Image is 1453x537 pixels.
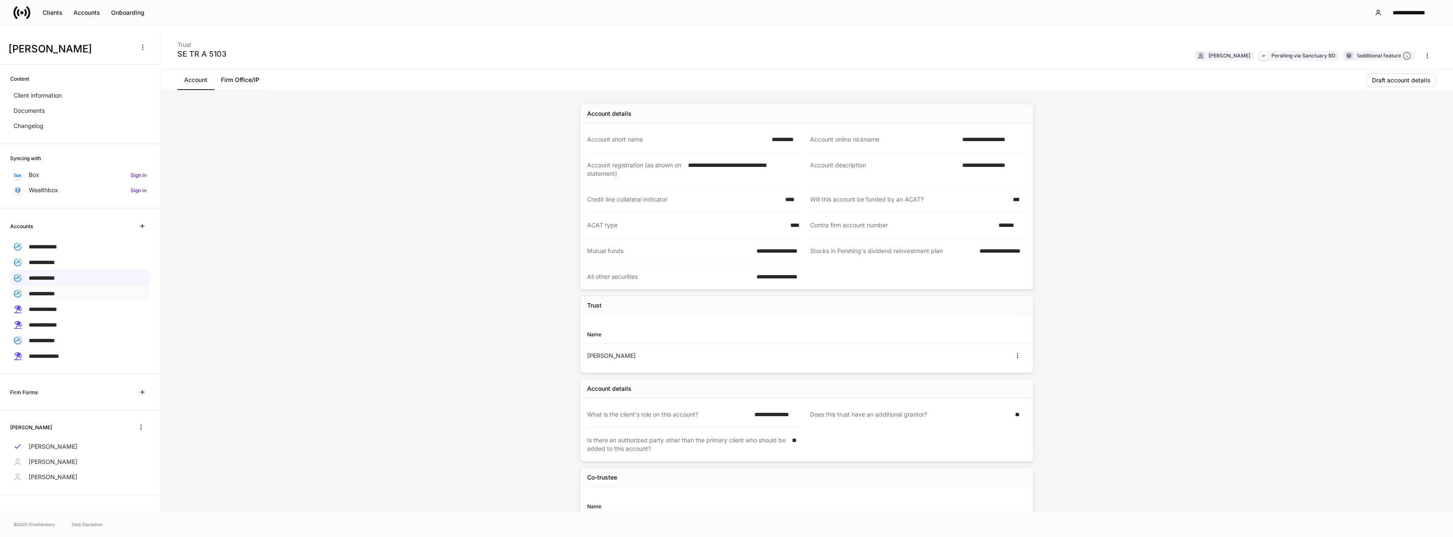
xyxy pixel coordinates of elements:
[587,161,683,178] div: Account registration (as shown on statement)
[587,109,631,118] div: Account details
[10,388,38,396] h6: Firm Forms
[1366,74,1436,87] button: Draft account details
[131,171,147,179] h6: Sign in
[810,221,993,229] div: Contra firm account number
[587,247,751,255] div: Mutual funds
[810,247,974,256] div: Stocks in Pershing's dividend reinvestment plan
[72,521,103,528] a: Data Disclaimer
[810,195,1008,204] div: Will this account be funded by an ACAT?
[587,352,807,360] div: [PERSON_NAME]
[10,75,29,83] h6: Content
[587,502,807,510] div: Name
[29,458,77,466] p: [PERSON_NAME]
[587,384,631,393] div: Account details
[10,167,150,183] a: BoxSign in
[73,10,100,16] div: Accounts
[587,135,767,144] div: Account short name
[14,122,44,130] p: Changelog
[10,103,150,118] a: Documents
[29,473,77,481] p: [PERSON_NAME]
[810,161,957,178] div: Account description
[10,439,150,454] a: [PERSON_NAME]
[587,410,749,419] div: What is the client's role on this account?
[10,469,150,485] a: [PERSON_NAME]
[1357,52,1411,60] div: 1 additional feature
[10,222,33,230] h6: Accounts
[68,6,106,19] button: Accounts
[1271,52,1336,60] div: Pershing via Sanctuary BD
[10,454,150,469] a: [PERSON_NAME]
[43,10,63,16] div: Clients
[177,35,226,49] div: Trust
[587,221,785,229] div: ACAT type
[587,195,780,204] div: Credit line collateral indicator
[587,436,787,453] div: Is there an authorized party other than the primary client who should be added to this account?
[14,106,45,115] p: Documents
[8,42,131,56] h3: [PERSON_NAME]
[810,410,1010,419] div: Does this trust have an additional grantor?
[106,6,150,19] button: Onboarding
[177,70,214,90] a: Account
[14,521,55,528] span: © 2025 OneAdvisory
[131,186,147,194] h6: Sign in
[37,6,68,19] button: Clients
[214,70,266,90] a: Firm Office/IP
[14,173,21,177] img: oYqM9ojoZLfzCHUefNbBcWHcyDPbQKagtYciMC8pFl3iZXy3dU33Uwy+706y+0q2uJ1ghNQf2OIHrSh50tUd9HaB5oMc62p0G...
[1372,77,1431,83] div: Draft account details
[587,473,617,482] h5: Co-trustee
[810,135,957,144] div: Account online nickname
[177,49,226,59] div: SE TR A 5103
[587,330,807,338] div: Name
[587,301,601,310] h5: Trust
[10,183,150,198] a: WealthboxSign in
[10,154,41,162] h6: Syncing with
[10,88,150,103] a: Client information
[29,442,77,451] p: [PERSON_NAME]
[587,273,751,281] div: All other securities
[10,423,52,431] h6: [PERSON_NAME]
[1208,52,1250,60] div: [PERSON_NAME]
[10,118,150,134] a: Changelog
[111,10,144,16] div: Onboarding
[14,91,62,100] p: Client information
[29,171,39,179] p: Box
[29,186,58,194] p: Wealthbox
